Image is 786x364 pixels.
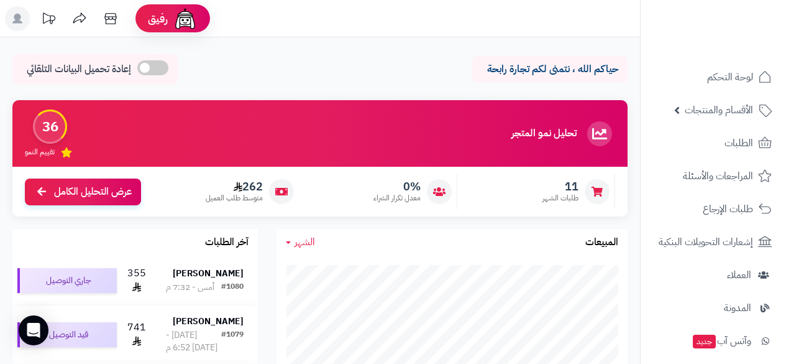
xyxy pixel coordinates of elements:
[205,237,249,248] h3: آخر الطلبات
[685,101,753,119] span: الأقسام والمنتجات
[206,193,263,203] span: متوسط طلب العميل
[166,281,214,294] div: أمس - 7:32 م
[542,193,578,203] span: طلبات الشهر
[693,335,716,348] span: جديد
[707,68,753,86] span: لوحة التحكم
[648,293,779,323] a: المدونة
[683,167,753,185] span: المراجعات والأسئلة
[724,299,751,317] span: المدونة
[166,329,221,354] div: [DATE] - [DATE] 6:52 م
[703,200,753,218] span: طلبات الإرجاع
[511,128,577,139] h3: تحليل نمو المتجر
[17,322,117,347] div: قيد التوصيل
[206,180,263,194] span: 262
[648,227,779,257] a: إشعارات التحويلات البنكية
[27,62,131,77] span: إعادة تحميل البيانات التلقائي
[692,332,751,350] span: وآتس آب
[659,233,753,251] span: إشعارات التحويلات البنكية
[727,266,751,284] span: العملاء
[648,161,779,191] a: المراجعات والأسئلة
[373,193,421,203] span: معدل تكرار الشراء
[173,6,198,31] img: ai-face.png
[33,6,64,34] a: تحديثات المنصة
[542,180,578,194] span: 11
[173,315,244,328] strong: [PERSON_NAME]
[373,180,421,194] span: 0%
[286,235,315,250] a: الشهر
[148,11,168,26] span: رفيق
[648,128,779,158] a: الطلبات
[122,256,152,305] td: 355
[173,267,244,280] strong: [PERSON_NAME]
[295,235,315,250] span: الشهر
[221,281,244,294] div: #1080
[122,306,152,364] td: 741
[648,194,779,224] a: طلبات الإرجاع
[54,185,132,199] span: عرض التحليل الكامل
[221,329,244,354] div: #1079
[25,147,55,157] span: تقييم النمو
[585,237,618,248] h3: المبيعات
[724,134,753,152] span: الطلبات
[648,62,779,92] a: لوحة التحكم
[25,179,141,205] a: عرض التحليل الكامل
[648,326,779,356] a: وآتس آبجديد
[482,62,618,77] p: حياكم الله ، نتمنى لكم تجارة رابحة
[17,268,117,293] div: جاري التوصيل
[701,13,774,39] img: logo-2.png
[648,260,779,290] a: العملاء
[19,315,48,345] div: Open Intercom Messenger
